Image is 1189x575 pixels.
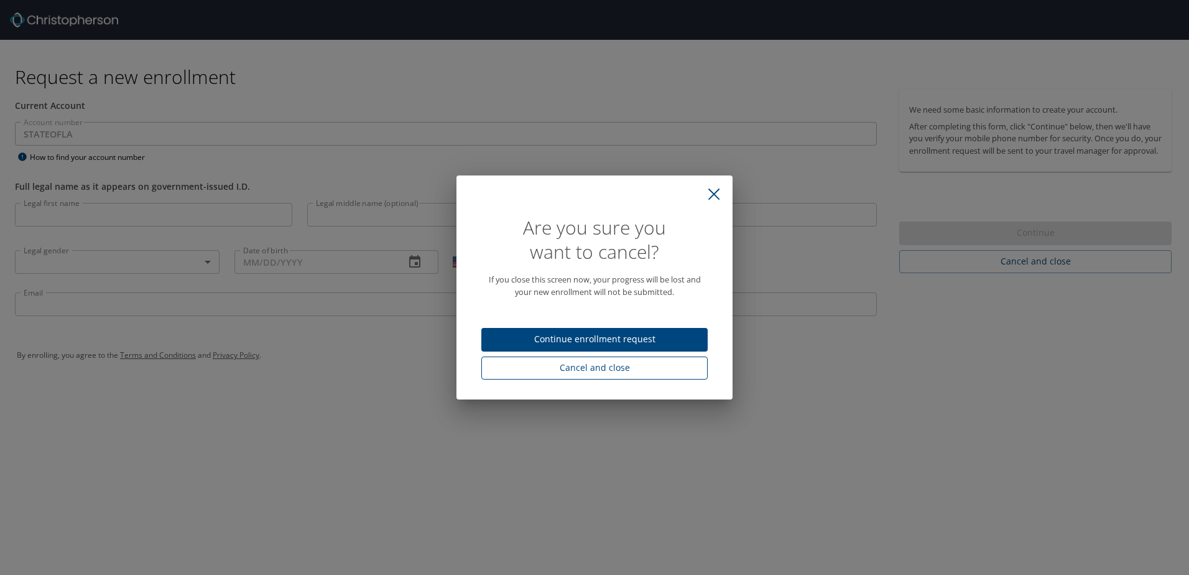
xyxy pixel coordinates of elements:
h1: Are you sure you want to cancel? [481,215,708,264]
span: Cancel and close [491,360,698,376]
p: If you close this screen now, your progress will be lost and your new enrollment will not be subm... [481,274,708,297]
button: close [700,180,728,208]
span: Continue enrollment request [491,332,698,347]
button: Continue enrollment request [481,328,708,352]
button: Cancel and close [481,357,708,380]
